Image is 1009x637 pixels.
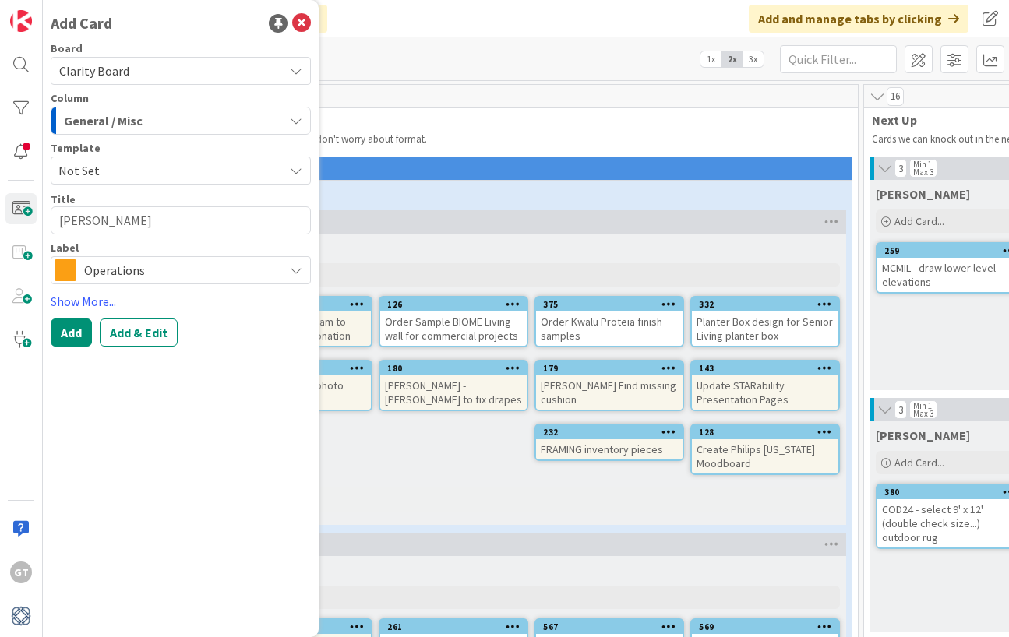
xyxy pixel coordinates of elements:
[692,311,838,346] div: Planter Box design for Senior Living planter box
[894,456,944,470] span: Add Card...
[387,363,527,374] div: 180
[692,439,838,473] div: Create Philips [US_STATE] Moodboard
[51,292,311,311] a: Show More...
[100,318,178,347] button: Add & Edit
[913,410,933,417] div: Max 3
[692,361,838,375] div: 143
[380,311,527,346] div: Order Sample BIOME Living wall for commercial projects
[57,133,850,146] p: Capture upcoming work as it comes to mind and put it here - don't worry about format.
[51,318,92,347] button: Add
[387,621,527,632] div: 261
[51,242,79,253] span: Label
[534,424,684,461] a: 232FRAMING inventory pieces
[67,487,840,512] a: Show Less (7)
[536,439,683,459] div: FRAMING inventory pieces
[699,427,838,438] div: 128
[59,63,129,79] span: Clarity Board
[690,424,840,475] a: 128Create Philips [US_STATE] Moodboard
[536,375,683,410] div: [PERSON_NAME] Find missing cushion
[699,621,838,632] div: 569
[10,561,32,583] div: GT
[749,5,968,33] div: Add and manage tabs by clicking
[63,185,832,200] span: Design
[913,168,933,176] div: Max 3
[543,621,683,632] div: 567
[743,51,764,67] span: 3x
[543,299,683,310] div: 375
[536,425,683,439] div: 232
[51,12,112,35] div: Add Card
[699,299,838,310] div: 332
[780,45,897,73] input: Quick Filter...
[913,160,932,168] div: Min 1
[51,93,89,104] span: Column
[692,375,838,410] div: Update STARability Presentation Pages
[380,375,527,410] div: [PERSON_NAME] - [PERSON_NAME] to fix drapes
[692,425,838,473] div: 128Create Philips [US_STATE] Moodboard
[692,425,838,439] div: 128
[692,297,838,311] div: 332
[536,620,683,634] div: 567
[534,296,684,347] a: 375Order Kwalu Proteia finish samples
[699,363,838,374] div: 143
[887,87,904,106] span: 16
[913,402,932,410] div: Min 1
[700,51,721,67] span: 1x
[51,107,311,135] button: General / Misc
[64,111,143,131] span: General / Misc
[876,428,970,443] span: Lisa T.
[690,296,840,347] a: 332Planter Box design for Senior Living planter box
[543,363,683,374] div: 179
[51,206,311,234] textarea: [PERSON_NAME]
[536,311,683,346] div: Order Kwalu Proteia finish samples
[51,43,83,54] span: Board
[536,361,683,375] div: 179
[690,360,840,411] a: 143Update STARability Presentation Pages
[692,361,838,410] div: 143Update STARability Presentation Pages
[692,620,838,634] div: 569
[721,51,743,67] span: 2x
[379,296,528,347] a: 126Order Sample BIOME Living wall for commercial projects
[380,297,527,346] div: 126Order Sample BIOME Living wall for commercial projects
[894,400,907,419] span: 3
[692,297,838,346] div: 332Planter Box design for Senior Living planter box
[84,259,276,281] span: Operations
[536,425,683,459] div: 232FRAMING inventory pieces
[10,605,32,627] img: avatar
[380,361,527,410] div: 180[PERSON_NAME] - [PERSON_NAME] to fix drapes
[543,427,683,438] div: 232
[58,160,272,181] span: Not Set
[57,112,838,128] span: Choices
[894,214,944,228] span: Add Card...
[536,297,683,311] div: 375
[536,297,683,346] div: 375Order Kwalu Proteia finish samples
[10,10,32,32] img: Visit kanbanzone.com
[380,297,527,311] div: 126
[876,186,970,202] span: Gina
[380,361,527,375] div: 180
[536,361,683,410] div: 179[PERSON_NAME] Find missing cushion
[51,143,101,153] span: Template
[534,360,684,411] a: 179[PERSON_NAME] Find missing cushion
[379,360,528,411] a: 180[PERSON_NAME] - [PERSON_NAME] to fix drapes
[387,299,527,310] div: 126
[894,159,907,178] span: 3
[51,192,76,206] label: Title
[380,620,527,634] div: 261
